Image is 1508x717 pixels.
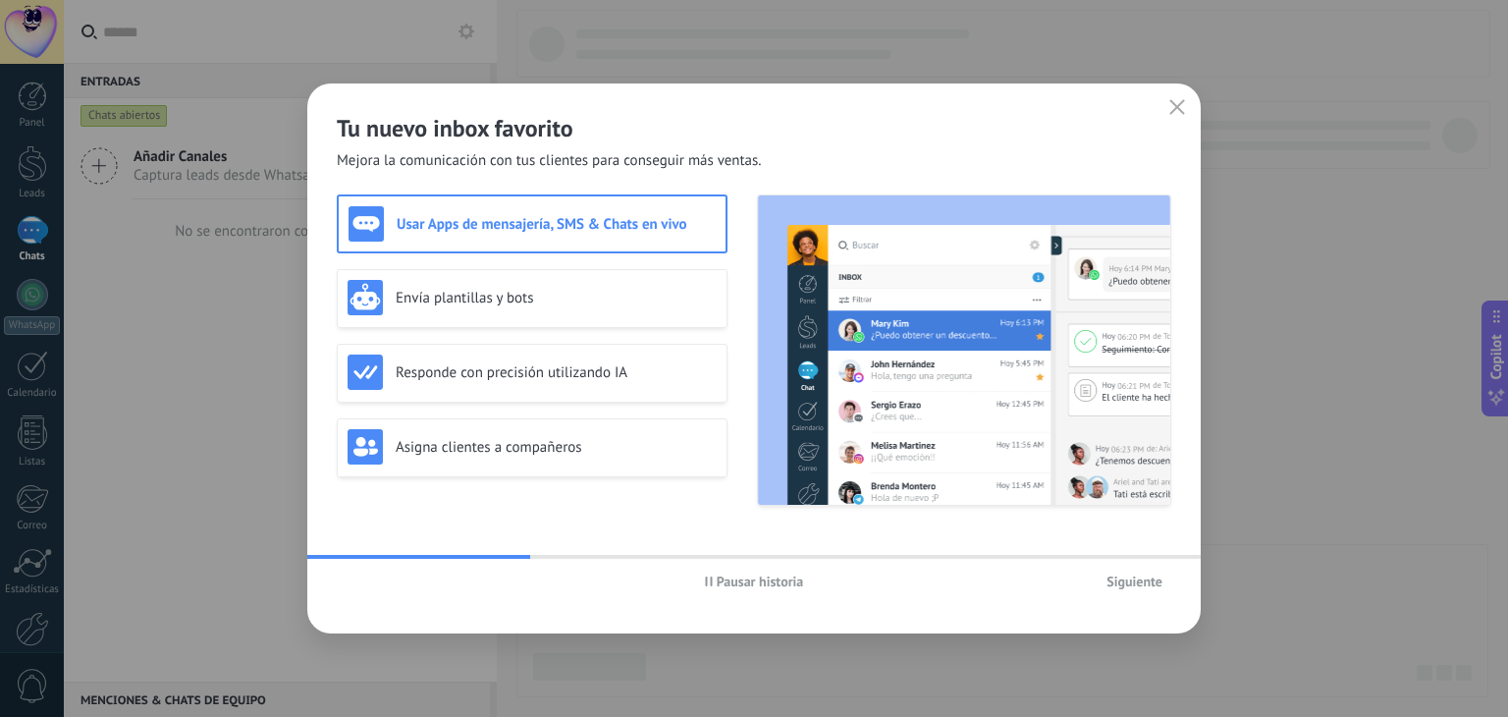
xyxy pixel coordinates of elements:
h3: Asigna clientes a compañeros [396,438,717,457]
h2: Tu nuevo inbox favorito [337,113,1171,143]
span: Siguiente [1106,575,1162,588]
button: Siguiente [1098,567,1171,596]
h3: Usar Apps de mensajería, SMS & Chats en vivo [397,215,716,234]
span: Pausar historia [717,575,804,588]
span: Mejora la comunicación con tus clientes para conseguir más ventas. [337,151,762,171]
h3: Responde con precisión utilizando IA [396,363,717,382]
h3: Envía plantillas y bots [396,289,717,307]
button: Pausar historia [696,567,813,596]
